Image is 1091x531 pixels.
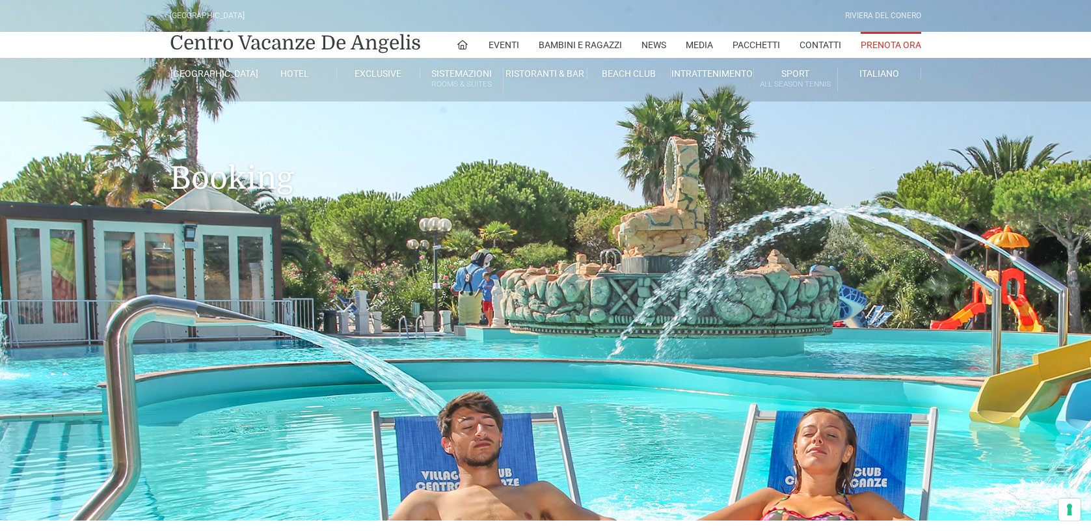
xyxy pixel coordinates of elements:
[754,68,837,92] a: SportAll Season Tennis
[420,68,504,92] a: SistemazioniRooms & Suites
[170,30,421,56] a: Centro Vacanze De Angelis
[170,10,245,22] div: [GEOGRAPHIC_DATA]
[504,68,587,79] a: Ristoranti & Bar
[170,102,921,216] h1: Booking
[420,78,503,90] small: Rooms & Suites
[587,68,671,79] a: Beach Club
[838,68,921,79] a: Italiano
[671,68,754,79] a: Intrattenimento
[489,32,519,58] a: Eventi
[733,32,780,58] a: Pacchetti
[800,32,841,58] a: Contatti
[861,32,921,58] a: Prenota Ora
[253,68,336,79] a: Hotel
[539,32,622,58] a: Bambini e Ragazzi
[337,68,420,79] a: Exclusive
[686,32,713,58] a: Media
[1058,498,1081,521] button: Le tue preferenze relative al consenso per le tecnologie di tracciamento
[845,10,921,22] div: Riviera Del Conero
[754,78,837,90] small: All Season Tennis
[170,68,253,79] a: [GEOGRAPHIC_DATA]
[641,32,666,58] a: News
[859,68,899,79] span: Italiano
